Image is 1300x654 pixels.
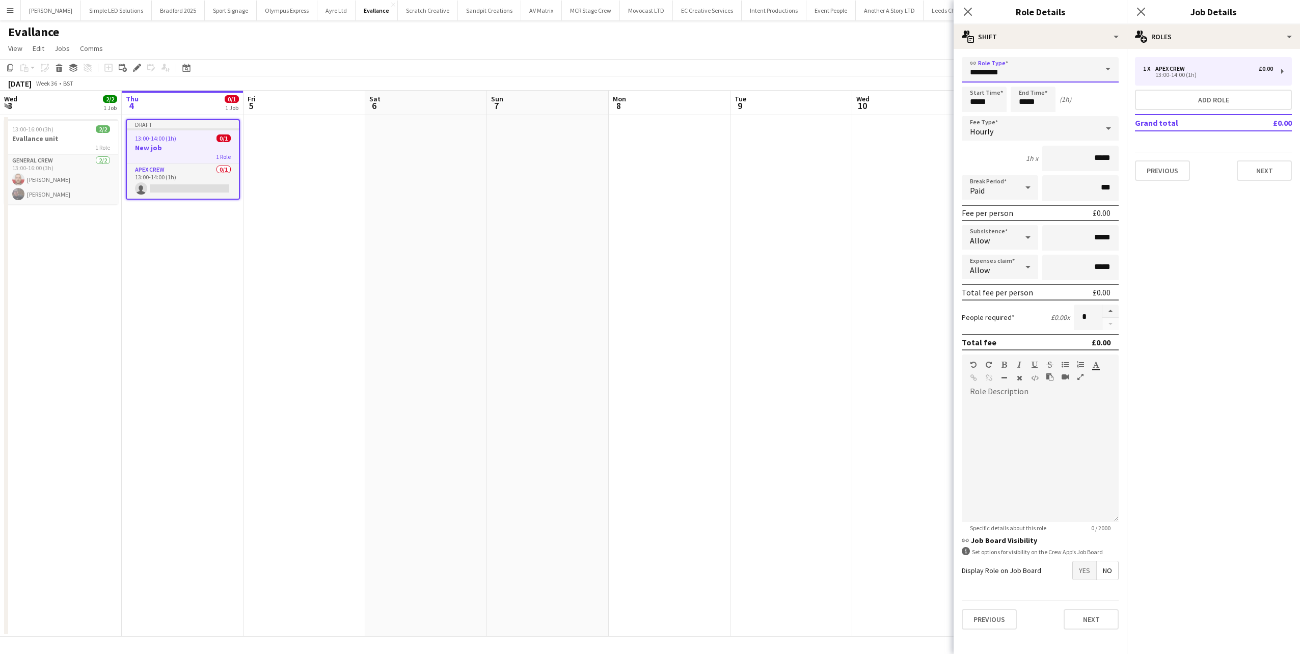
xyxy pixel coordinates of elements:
a: Jobs [50,42,74,55]
button: Bold [1000,361,1008,369]
div: Total fee [962,337,996,347]
span: View [8,44,22,53]
button: Movocast LTD [620,1,673,20]
button: Strikethrough [1046,361,1053,369]
span: Paid [970,185,985,196]
span: 0/1 [225,95,239,103]
span: Hourly [970,126,993,137]
button: Bradford 2025 [152,1,205,20]
div: 1 Job [103,104,117,112]
button: Next [1064,609,1119,630]
span: 4 [124,100,139,112]
h3: Job Details [1127,5,1300,18]
td: £0.00 [1243,115,1292,131]
button: Undo [970,361,977,369]
button: Simple LED Solutions [81,1,152,20]
button: Increase [1102,305,1119,318]
h3: Job Board Visibility [962,536,1119,545]
label: Display Role on Job Board [962,566,1041,575]
span: Mon [613,94,626,103]
span: Yes [1073,561,1096,580]
button: Previous [1135,160,1190,181]
div: 1h x [1026,154,1038,163]
h3: Role Details [954,5,1127,18]
div: BST [63,79,73,87]
button: Ayre Ltd [317,1,356,20]
a: Comms [76,42,107,55]
button: Intent Productions [742,1,806,20]
span: Thu [126,94,139,103]
button: Evallance [356,1,398,20]
button: MCR Stage Crew [562,1,620,20]
button: [PERSON_NAME] [21,1,81,20]
div: £0.00 x [1051,313,1070,322]
button: Text Color [1092,361,1099,369]
span: Fri [248,94,256,103]
button: Add role [1135,90,1292,110]
button: Horizontal Line [1000,374,1008,382]
button: Sandpit Creations [458,1,521,20]
span: No [1097,561,1118,580]
span: 1 Role [216,153,231,160]
h3: New job [127,143,239,152]
div: [DATE] [8,78,32,89]
button: AV Matrix [521,1,562,20]
button: EC Creative Services [673,1,742,20]
span: Jobs [55,44,70,53]
span: 6 [368,100,381,112]
a: Edit [29,42,48,55]
div: Shift [954,24,1127,49]
button: Clear Formatting [1016,374,1023,382]
app-job-card: 13:00-16:00 (3h)2/2Evallance unit1 RoleGeneral Crew2/213:00-16:00 (3h)[PERSON_NAME][PERSON_NAME] [4,119,118,204]
span: 8 [611,100,626,112]
div: £0.00 [1093,287,1111,297]
span: Comms [80,44,103,53]
td: Grand total [1135,115,1243,131]
div: 13:00-14:00 (1h) [1143,72,1273,77]
h1: Evallance [8,24,59,40]
span: Tue [735,94,746,103]
span: Wed [4,94,17,103]
button: Leeds Childrens [PERSON_NAME] [924,1,1026,20]
span: Sat [369,94,381,103]
span: 0 / 2000 [1083,524,1119,532]
app-card-role: General Crew2/213:00-16:00 (3h)[PERSON_NAME][PERSON_NAME] [4,155,118,204]
button: Fullscreen [1077,373,1084,381]
span: Week 36 [34,79,59,87]
span: 13:00-14:00 (1h) [135,134,176,142]
span: 13:00-16:00 (3h) [12,125,53,133]
span: 1 Role [95,144,110,151]
button: Underline [1031,361,1038,369]
span: 2/2 [103,95,117,103]
span: Specific details about this role [962,524,1054,532]
button: Insert video [1062,373,1069,381]
a: View [4,42,26,55]
span: 10 [855,100,870,112]
div: £0.00 [1092,337,1111,347]
span: Wed [856,94,870,103]
button: Olympus Express [257,1,317,20]
div: Apex Crew [1155,65,1189,72]
app-job-card: Draft13:00-14:00 (1h)0/1New job1 RoleApex Crew0/113:00-14:00 (1h) [126,119,240,200]
div: Total fee per person [962,287,1033,297]
button: Event People [806,1,856,20]
div: Roles [1127,24,1300,49]
div: £0.00 [1093,208,1111,218]
span: Allow [970,235,990,246]
div: Draft [127,120,239,128]
label: People required [962,313,1015,322]
button: Previous [962,609,1017,630]
span: Allow [970,265,990,275]
button: Sport Signage [205,1,257,20]
button: Paste as plain text [1046,373,1053,381]
div: Set options for visibility on the Crew App’s Job Board [962,547,1119,557]
button: Redo [985,361,992,369]
div: Fee per person [962,208,1013,218]
div: (1h) [1060,95,1071,104]
span: 7 [490,100,503,112]
span: 2/2 [96,125,110,133]
app-card-role: Apex Crew0/113:00-14:00 (1h) [127,164,239,199]
button: Unordered List [1062,361,1069,369]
